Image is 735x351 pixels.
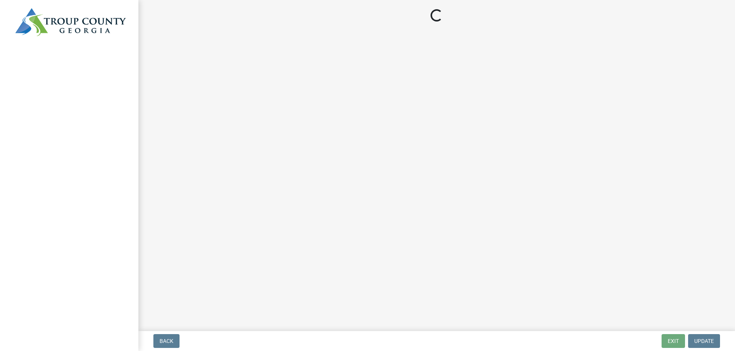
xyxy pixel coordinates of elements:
button: Exit [662,334,685,348]
button: Update [688,334,720,348]
img: Troup County, Georgia [15,8,126,36]
span: Back [160,338,173,344]
span: Update [694,338,714,344]
button: Back [153,334,180,348]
